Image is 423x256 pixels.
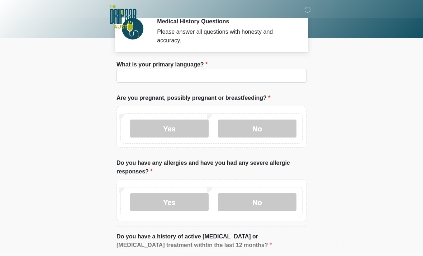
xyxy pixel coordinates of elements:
label: Do you have a history of active [MEDICAL_DATA] or [MEDICAL_DATA] treatment withtin the last 12 mo... [117,233,306,250]
label: What is your primary language? [117,61,208,69]
label: No [218,194,296,211]
label: No [218,120,296,138]
label: Do you have any allergies and have you had any severe allergic responses? [117,159,306,176]
div: Please answer all questions with honesty and accuracy. [157,28,296,45]
label: Are you pregnant, possibly pregnant or breastfeeding? [117,94,270,103]
label: Yes [130,194,209,211]
img: The DRIPBaR - Austin The Domain Logo [109,5,137,29]
label: Yes [130,120,209,138]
